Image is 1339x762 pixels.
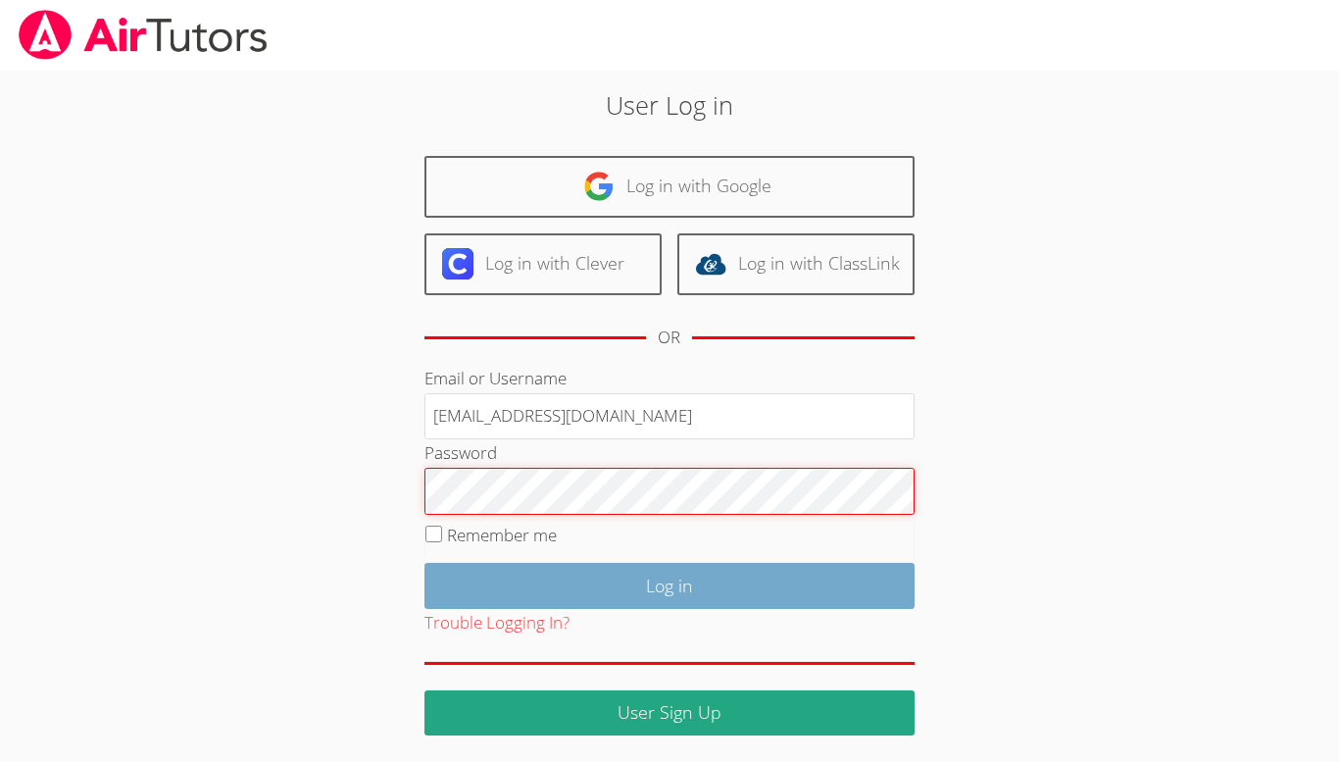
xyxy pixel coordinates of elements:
[424,609,570,637] button: Trouble Logging In?
[308,86,1031,124] h2: User Log in
[695,248,726,279] img: classlink-logo-d6bb404cc1216ec64c9a2012d9dc4662098be43eaf13dc465df04b49fa7ab582.svg
[17,10,270,60] img: airtutors_banner-c4298cdbf04f3fff15de1276eac7730deb9818008684d7c2e4769d2f7ddbe033.png
[424,156,915,218] a: Log in with Google
[658,324,680,352] div: OR
[447,524,557,546] label: Remember me
[424,563,915,609] input: Log in
[677,233,915,295] a: Log in with ClassLink
[583,171,615,202] img: google-logo-50288ca7cdecda66e5e0955fdab243c47b7ad437acaf1139b6f446037453330a.svg
[424,233,662,295] a: Log in with Clever
[424,441,497,464] label: Password
[424,690,915,737] a: User Sign Up
[424,367,567,389] label: Email or Username
[442,248,473,279] img: clever-logo-6eab21bc6e7a338710f1a6ff85c0baf02591cd810cc4098c63d3a4b26e2feb20.svg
